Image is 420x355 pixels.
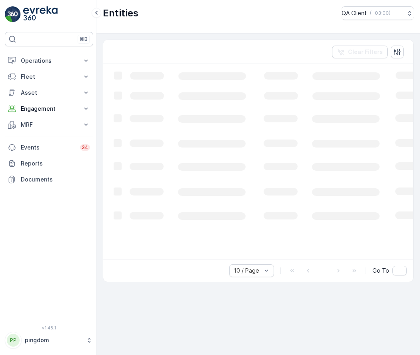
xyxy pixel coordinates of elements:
[342,6,414,20] button: QA Client(+03:00)
[21,176,90,183] p: Documents
[21,89,77,97] p: Asset
[21,57,77,65] p: Operations
[21,121,77,129] p: MRF
[5,101,93,117] button: Engagement
[21,105,77,113] p: Engagement
[25,336,82,344] p: pingdom
[5,6,21,22] img: logo
[80,36,88,42] p: ⌘B
[21,73,77,81] p: Fleet
[23,6,58,22] img: logo_light-DOdMpM7g.png
[5,53,93,69] button: Operations
[348,48,383,56] p: Clear Filters
[5,69,93,85] button: Fleet
[332,46,388,58] button: Clear Filters
[372,267,389,275] span: Go To
[7,334,20,347] div: PP
[342,9,367,17] p: QA Client
[5,325,93,330] span: v 1.48.1
[5,117,93,133] button: MRF
[5,172,93,187] a: Documents
[370,10,390,16] p: ( +03:00 )
[5,140,93,156] a: Events34
[82,144,88,151] p: 34
[5,332,93,349] button: PPpingdom
[103,7,138,20] p: Entities
[21,160,90,168] p: Reports
[5,156,93,172] a: Reports
[5,85,93,101] button: Asset
[21,144,75,152] p: Events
